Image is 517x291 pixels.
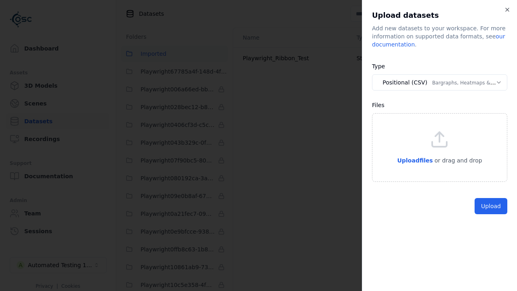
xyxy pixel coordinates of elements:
[372,10,507,21] h2: Upload datasets
[372,102,385,108] label: Files
[372,63,385,70] label: Type
[397,157,433,164] span: Upload files
[475,198,507,214] button: Upload
[433,156,482,165] p: or drag and drop
[372,24,507,48] div: Add new datasets to your workspace. For more information on supported data formats, see .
